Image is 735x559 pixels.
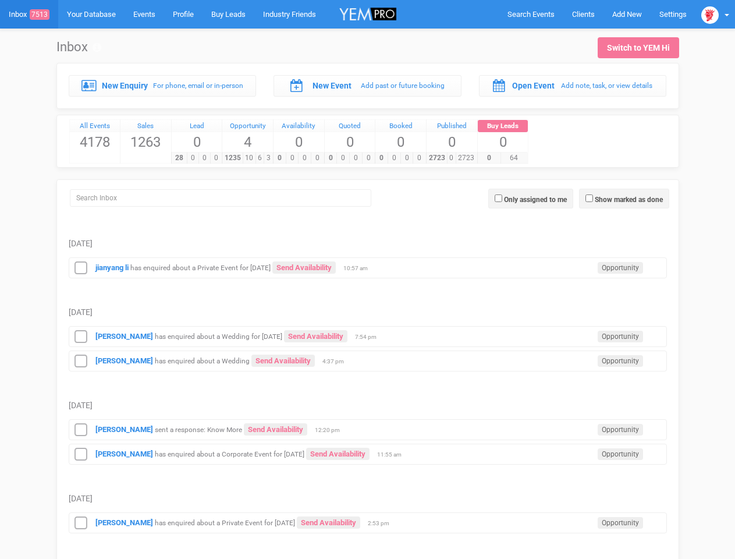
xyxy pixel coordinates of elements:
[368,519,397,528] span: 2:53 pm
[478,120,528,133] a: Buy Leads
[198,153,211,164] span: 0
[325,132,375,152] span: 0
[70,132,120,152] span: 4178
[336,153,350,164] span: 0
[222,120,273,133] a: Opportunity
[272,261,336,274] a: Send Availability
[69,494,667,503] h5: [DATE]
[500,153,528,164] span: 64
[447,153,456,164] span: 0
[456,153,477,164] span: 2723
[95,332,153,341] strong: [PERSON_NAME]
[95,518,153,527] a: [PERSON_NAME]
[69,401,667,410] h5: [DATE]
[426,153,448,164] span: 2723
[598,448,643,460] span: Opportunity
[243,153,256,164] span: 10
[274,75,461,96] a: New Event Add past or future booking
[274,132,324,152] span: 0
[512,80,555,91] label: Open Event
[311,153,324,164] span: 0
[120,120,171,133] a: Sales
[375,153,388,164] span: 0
[598,37,679,58] a: Switch to YEM Hi
[298,153,311,164] span: 0
[572,10,595,19] span: Clients
[362,153,375,164] span: 0
[607,42,670,54] div: Switch to YEM Hi
[172,132,222,152] span: 0
[210,153,222,164] span: 0
[315,426,344,434] span: 12:20 pm
[598,517,643,529] span: Opportunity
[30,9,49,20] span: 7513
[297,516,360,529] a: Send Availability
[413,153,426,164] span: 0
[343,264,372,273] span: 10:57 am
[274,120,324,133] a: Availability
[95,425,153,434] a: [PERSON_NAME]
[306,448,370,460] a: Send Availability
[95,263,129,272] a: jianyang li
[155,450,304,458] small: has enquired about a Corporate Event for [DATE]
[427,120,477,133] div: Published
[70,120,120,133] a: All Events
[598,424,643,436] span: Opportunity
[222,153,243,164] span: 1235
[701,6,719,24] img: open-uri20180111-4-2c57tn
[375,132,426,152] span: 0
[102,80,148,91] label: New Enquiry
[69,308,667,317] h5: [DATE]
[171,153,187,164] span: 28
[507,10,555,19] span: Search Events
[95,356,153,365] a: [PERSON_NAME]
[377,451,406,459] span: 11:55 am
[286,153,299,164] span: 0
[479,75,667,96] a: Open Event Add note, task, or view details
[251,355,315,367] a: Send Availability
[504,194,567,205] label: Only assigned to me
[427,132,477,152] span: 0
[187,153,199,164] span: 0
[325,120,375,133] a: Quoted
[56,40,101,54] h1: Inbox
[130,264,271,272] small: has enquired about a Private Event for [DATE]
[155,357,250,365] small: has enquired about a Wedding
[172,120,222,133] a: Lead
[95,450,153,458] a: [PERSON_NAME]
[313,80,351,91] label: New Event
[477,153,501,164] span: 0
[322,358,351,366] span: 4:37 pm
[349,153,363,164] span: 0
[255,153,265,164] span: 6
[284,330,347,342] a: Send Availability
[273,153,286,164] span: 0
[561,82,652,90] small: Add note, task, or view details
[222,132,273,152] span: 4
[595,194,663,205] label: Show marked as done
[69,239,667,248] h5: [DATE]
[69,75,257,96] a: New Enquiry For phone, email or in-person
[264,153,273,164] span: 3
[375,120,426,133] a: Booked
[70,189,371,207] input: Search Inbox
[361,82,445,90] small: Add past or future booking
[598,355,643,367] span: Opportunity
[598,331,643,342] span: Opportunity
[155,519,295,527] small: has enquired about a Private Event for [DATE]
[324,153,338,164] span: 0
[598,262,643,274] span: Opportunity
[388,153,401,164] span: 0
